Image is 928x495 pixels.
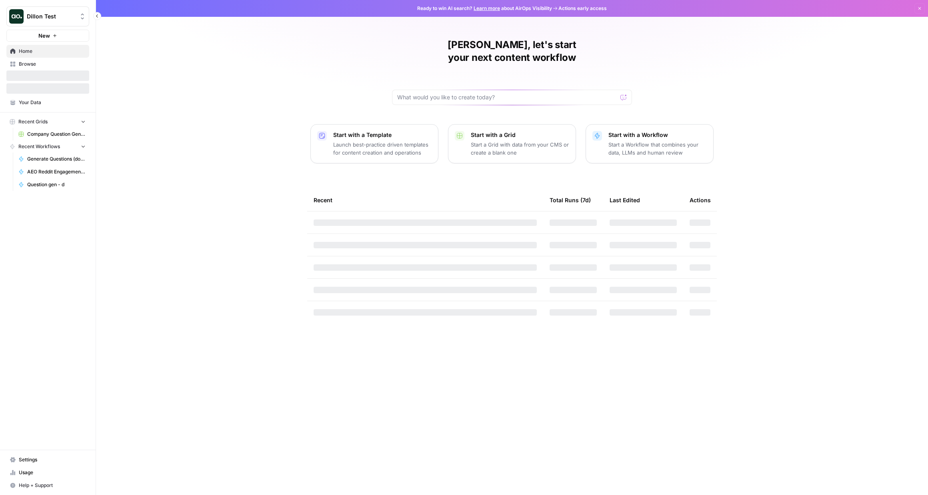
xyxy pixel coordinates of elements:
span: Recent Grids [18,118,48,125]
p: Start with a Grid [471,131,569,139]
a: Question gen - d [15,178,89,191]
div: Last Edited [610,189,640,211]
span: Home [19,48,86,55]
p: Start with a Template [333,131,432,139]
button: New [6,30,89,42]
span: Actions early access [558,5,607,12]
span: Ready to win AI search? about AirOps Visibility [417,5,552,12]
a: Settings [6,453,89,466]
h1: [PERSON_NAME], let's start your next content workflow [392,38,632,64]
a: Home [6,45,89,58]
button: Start with a WorkflowStart a Workflow that combines your data, LLMs and human review [586,124,714,163]
button: Help + Support [6,479,89,492]
span: Company Question Generation [27,131,86,138]
p: Start with a Workflow [608,131,707,139]
button: Recent Grids [6,116,89,128]
p: Launch best-practice driven templates for content creation and operations [333,141,432,157]
div: Actions [690,189,711,211]
div: Recent [314,189,537,211]
div: Total Runs (7d) [550,189,591,211]
a: AEO Reddit Engagement - Fork [15,165,89,178]
span: Browse [19,60,86,68]
a: Your Data [6,96,89,109]
button: Start with a TemplateLaunch best-practice driven templates for content creation and operations [310,124,438,163]
input: What would you like to create today? [397,93,617,101]
span: Generate Questions (don't use) [27,155,86,163]
a: Learn more [474,5,500,11]
span: Dillon Test [27,12,75,20]
span: Recent Workflows [18,143,60,150]
button: Workspace: Dillon Test [6,6,89,26]
a: Company Question Generation [15,128,89,141]
a: Browse [6,58,89,70]
span: New [38,32,50,40]
span: Your Data [19,99,86,106]
p: Start a Workflow that combines your data, LLMs and human review [608,141,707,157]
p: Start a Grid with data from your CMS or create a blank one [471,141,569,157]
span: AEO Reddit Engagement - Fork [27,168,86,175]
span: Usage [19,469,86,476]
span: Help + Support [19,482,86,489]
img: Dillon Test Logo [9,9,24,24]
span: Settings [19,456,86,463]
a: Generate Questions (don't use) [15,153,89,165]
a: Usage [6,466,89,479]
span: Question gen - d [27,181,86,188]
button: Recent Workflows [6,141,89,153]
button: Start with a GridStart a Grid with data from your CMS or create a blank one [448,124,576,163]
